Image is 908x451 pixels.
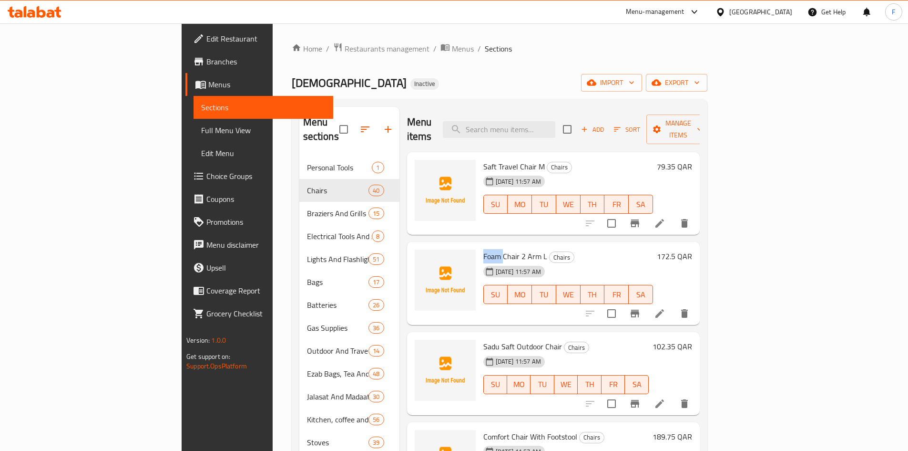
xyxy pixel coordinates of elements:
[653,430,692,443] h6: 189.75 QAR
[369,186,383,195] span: 40
[511,198,528,211] span: MO
[492,177,545,186] span: [DATE] 11:57 AM
[369,301,383,310] span: 26
[608,288,625,302] span: FR
[292,72,407,94] span: [DEMOGRAPHIC_DATA]
[206,239,326,251] span: Menu disclaimer
[550,252,574,263] span: Chairs
[369,369,383,378] span: 48
[443,121,555,138] input: search
[185,210,333,233] a: Promotions
[534,378,550,391] span: TU
[299,316,399,339] div: Gas Supplies36
[307,437,369,448] span: Stoves
[629,378,644,391] span: SA
[372,231,384,242] div: items
[299,339,399,362] div: Outdoor And Travel Supplies14
[368,345,384,357] div: items
[536,288,552,302] span: TU
[633,288,649,302] span: SA
[612,122,643,137] button: Sort
[185,73,333,96] a: Menus
[307,322,369,334] span: Gas Supplies
[560,198,577,211] span: WE
[369,255,383,264] span: 51
[488,378,503,391] span: SU
[492,357,545,366] span: [DATE] 11:57 AM
[604,285,629,304] button: FR
[206,216,326,228] span: Promotions
[564,342,589,353] div: Chairs
[299,362,399,385] div: Ezab Bags, Tea And Coffee48
[415,250,476,311] img: Foam Chair 2 Arm L
[208,79,326,90] span: Menus
[307,345,369,357] span: Outdoor And Travel Supplies
[554,375,578,394] button: WE
[307,276,369,288] div: Bags
[201,125,326,136] span: Full Menu View
[440,42,474,55] a: Menus
[623,302,646,325] button: Branch-specific-item
[892,7,895,17] span: F
[201,102,326,113] span: Sections
[602,394,622,414] span: Select to update
[410,78,439,90] div: Inactive
[368,391,384,402] div: items
[185,50,333,73] a: Branches
[605,378,621,391] span: FR
[604,195,629,214] button: FR
[299,271,399,294] div: Bags17
[560,288,577,302] span: WE
[577,122,608,137] button: Add
[369,209,383,218] span: 15
[185,233,333,256] a: Menu disclaimer
[608,198,625,211] span: FR
[410,80,439,88] span: Inactive
[557,119,577,139] span: Select section
[654,218,665,229] a: Edit menu item
[646,74,707,92] button: export
[211,334,226,346] span: 1.0.0
[368,414,384,425] div: items
[653,340,692,353] h6: 102.35 QAR
[292,42,707,55] nav: breadcrumb
[333,42,429,55] a: Restaurants management
[185,27,333,50] a: Edit Restaurant
[307,208,369,219] div: Braziers And Grills
[407,115,432,144] h2: Menu items
[185,256,333,279] a: Upsell
[483,375,507,394] button: SU
[564,342,589,353] span: Chairs
[369,324,383,333] span: 36
[626,6,684,18] div: Menu-management
[532,195,556,214] button: TU
[369,438,383,447] span: 39
[307,185,369,196] div: Chairs
[307,299,369,311] div: Batteries
[488,198,504,211] span: SU
[299,294,399,316] div: Batteries26
[372,232,383,241] span: 8
[185,165,333,188] a: Choice Groups
[511,378,527,391] span: MO
[307,368,369,379] span: Ezab Bags, Tea And Coffee
[581,74,642,92] button: import
[547,162,571,173] span: Chairs
[307,391,369,402] span: Jalasat And Madaat
[369,346,383,356] span: 14
[368,299,384,311] div: items
[299,202,399,225] div: Braziers And Grills15
[633,198,649,211] span: SA
[186,360,247,372] a: Support.OpsPlatform
[602,304,622,324] span: Select to update
[589,77,634,89] span: import
[415,340,476,401] img: Sadu Saft Outdoor Chair
[369,392,383,401] span: 30
[531,375,554,394] button: TU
